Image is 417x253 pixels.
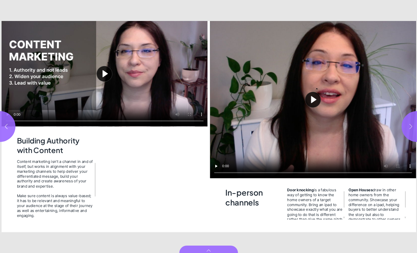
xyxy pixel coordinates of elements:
[287,188,342,227] span: is a fabulous way of getting to know the home owners of a target community. Bring an ipad to show...
[17,136,94,156] h2: Building Authority with Content
[225,188,283,219] h2: In-person channels
[287,188,314,192] strong: Door knocking
[348,188,404,227] span: draw in other home owners from the community. Showcase your difference on a ipad, helping buyers ...
[209,21,417,232] section: Page 9
[17,193,93,218] div: Make sure content is always value-based; it has to be relevant and meaningful to your audience at...
[348,188,373,192] strong: Open Houses
[17,159,93,189] div: Content marketing isn't a channel in and of itself, but works in alignment with your marketing ch...
[0,21,209,232] section: Page 8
